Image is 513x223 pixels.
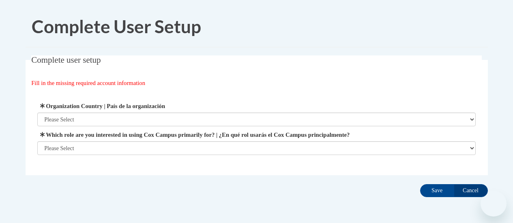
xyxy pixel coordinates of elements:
span: Complete user setup [31,55,101,65]
input: Save [420,184,454,197]
label: Organization Country | País de la organización [37,102,476,110]
iframe: Button to launch messaging window [481,191,507,217]
span: Complete User Setup [32,16,201,37]
label: Which role are you interested in using Cox Campus primarily for? | ¿En qué rol usarás el Cox Camp... [37,130,476,139]
input: Cancel [454,184,488,197]
span: Fill in the missing required account information [31,80,145,86]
